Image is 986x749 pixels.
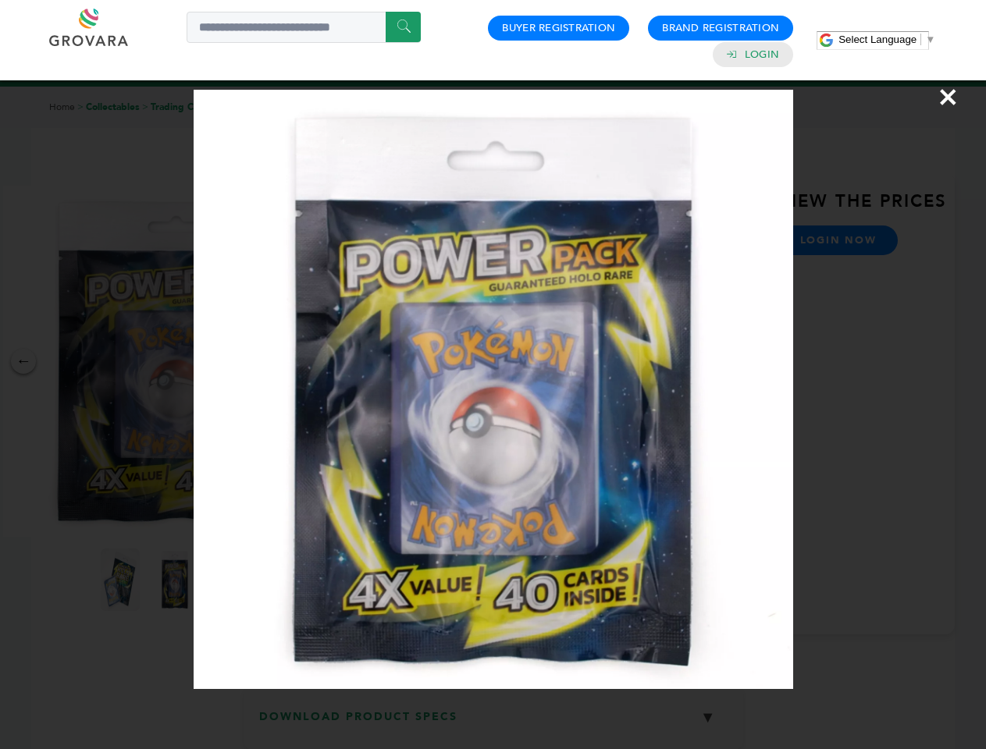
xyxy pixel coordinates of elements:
a: Login [745,48,779,62]
a: Select Language​ [838,34,935,45]
a: Buyer Registration [502,21,615,35]
input: Search a product or brand... [187,12,421,43]
img: Image Preview [194,90,793,689]
span: × [938,75,959,119]
span: ▼ [925,34,935,45]
span: ​ [920,34,921,45]
a: Brand Registration [662,21,779,35]
span: Select Language [838,34,917,45]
